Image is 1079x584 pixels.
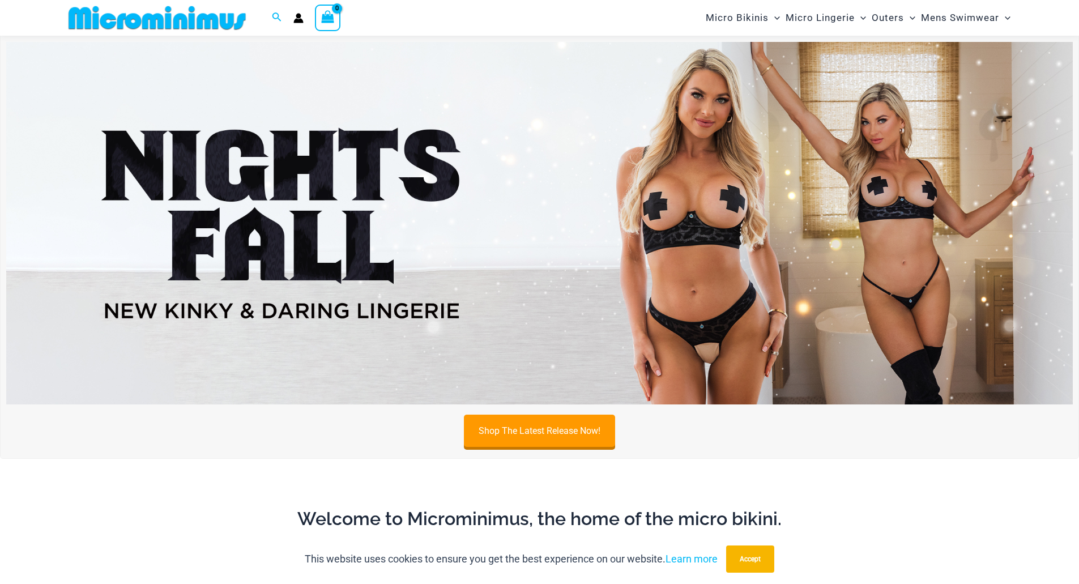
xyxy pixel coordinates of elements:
[305,551,718,568] p: This website uses cookies to ensure you get the best experience on our website.
[315,5,341,31] a: View Shopping Cart, empty
[769,3,780,32] span: Menu Toggle
[6,42,1073,404] img: Night's Fall Silver Leopard Pack
[869,3,918,32] a: OutersMenu ToggleMenu Toggle
[666,553,718,565] a: Learn more
[293,13,304,23] a: Account icon link
[726,545,774,573] button: Accept
[703,3,783,32] a: Micro BikinisMenu ToggleMenu Toggle
[64,5,250,31] img: MM SHOP LOGO FLAT
[904,3,915,32] span: Menu Toggle
[706,3,769,32] span: Micro Bikinis
[786,3,855,32] span: Micro Lingerie
[918,3,1013,32] a: Mens SwimwearMenu ToggleMenu Toggle
[783,3,869,32] a: Micro LingerieMenu ToggleMenu Toggle
[921,3,999,32] span: Mens Swimwear
[464,415,615,447] a: Shop The Latest Release Now!
[855,3,866,32] span: Menu Toggle
[872,3,904,32] span: Outers
[72,507,1007,531] h2: Welcome to Microminimus, the home of the micro bikini.
[701,2,1016,34] nav: Site Navigation
[999,3,1010,32] span: Menu Toggle
[272,11,282,25] a: Search icon link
